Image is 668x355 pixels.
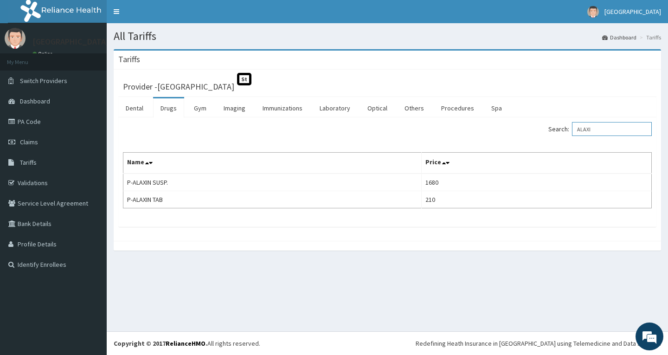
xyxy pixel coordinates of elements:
li: Tariffs [637,33,661,41]
td: 210 [421,191,651,208]
img: User Image [5,28,26,49]
a: Drugs [153,98,184,118]
span: Tariffs [20,158,37,167]
td: 1680 [421,174,651,191]
img: User Image [587,6,599,18]
input: Search: [572,122,652,136]
h3: Provider - [GEOGRAPHIC_DATA] [123,83,234,91]
a: Dashboard [602,33,636,41]
a: RelianceHMO [166,339,206,348]
h1: All Tariffs [114,30,661,42]
label: Search: [548,122,652,136]
div: Redefining Heath Insurance in [GEOGRAPHIC_DATA] using Telemedicine and Data Science! [416,339,661,348]
a: Dental [118,98,151,118]
span: We're online! [54,117,128,211]
img: d_794563401_company_1708531726252_794563401 [17,46,38,70]
th: Name [123,153,422,174]
a: Optical [360,98,395,118]
th: Price [421,153,651,174]
a: Spa [484,98,509,118]
strong: Copyright © 2017 . [114,339,207,348]
a: Imaging [216,98,253,118]
span: [GEOGRAPHIC_DATA] [604,7,661,16]
footer: All rights reserved. [107,331,668,355]
td: P-ALAXIN TAB [123,191,422,208]
textarea: Type your message and hit 'Enter' [5,253,177,286]
span: Switch Providers [20,77,67,85]
span: Dashboard [20,97,50,105]
span: Claims [20,138,38,146]
h3: Tariffs [118,55,140,64]
a: Immunizations [255,98,310,118]
span: St [237,73,251,85]
div: Minimize live chat window [152,5,174,27]
a: Online [32,51,55,57]
p: [GEOGRAPHIC_DATA] [32,38,109,46]
td: P-ALAXIN SUSP. [123,174,422,191]
a: Others [397,98,431,118]
a: Gym [186,98,214,118]
a: Laboratory [312,98,358,118]
div: Chat with us now [48,52,156,64]
a: Procedures [434,98,482,118]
